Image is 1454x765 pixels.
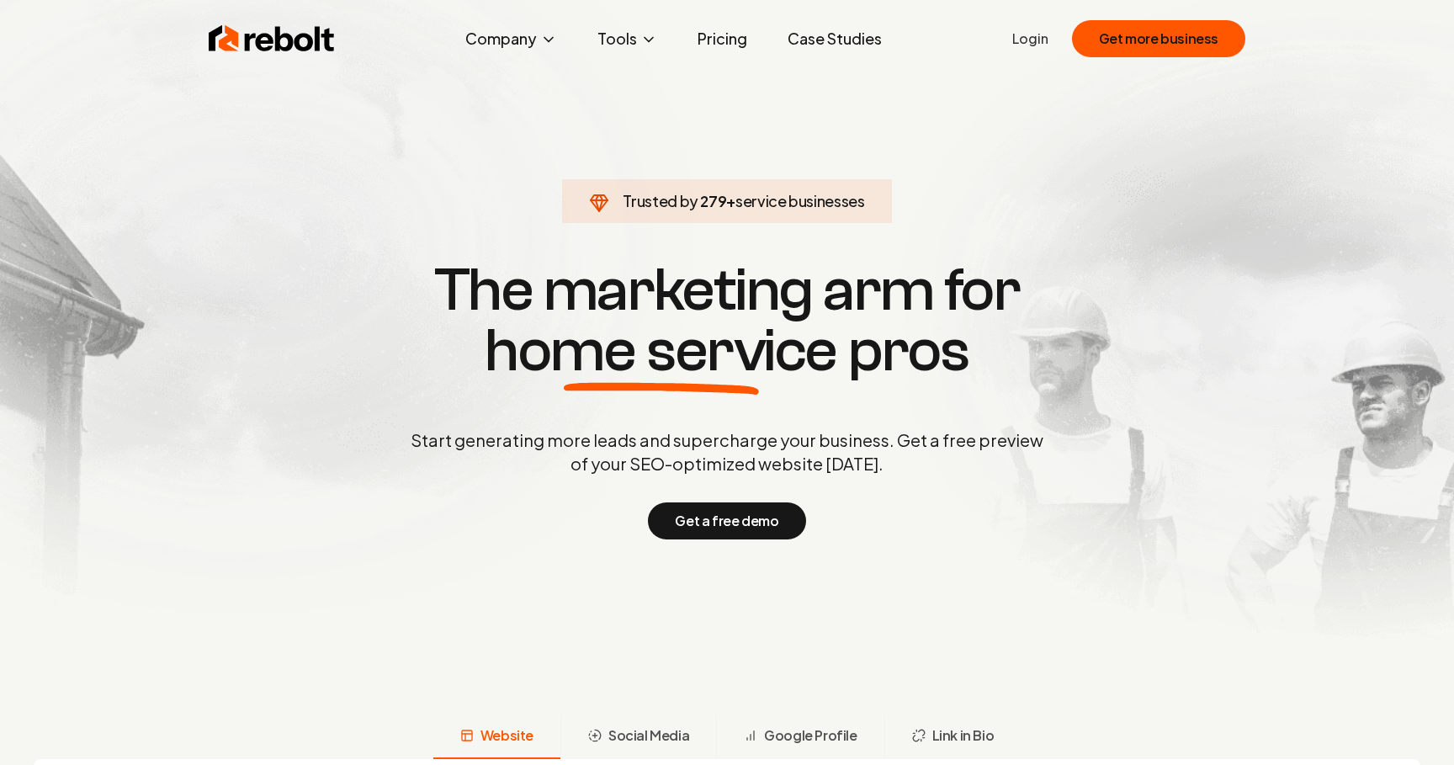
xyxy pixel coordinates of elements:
[726,191,735,210] span: +
[480,725,533,746] span: Website
[684,22,761,56] a: Pricing
[700,189,726,213] span: 279
[774,22,895,56] a: Case Studies
[716,715,884,759] button: Google Profile
[884,715,1022,759] button: Link in Bio
[209,22,335,56] img: Rebolt Logo
[764,725,857,746] span: Google Profile
[623,191,698,210] span: Trusted by
[584,22,671,56] button: Tools
[433,715,560,759] button: Website
[1072,20,1245,57] button: Get more business
[608,725,689,746] span: Social Media
[1012,29,1048,49] a: Login
[735,191,865,210] span: service businesses
[452,22,570,56] button: Company
[485,321,837,381] span: home service
[323,260,1131,381] h1: The marketing arm for pros
[407,428,1047,475] p: Start generating more leads and supercharge your business. Get a free preview of your SEO-optimiz...
[932,725,995,746] span: Link in Bio
[560,715,716,759] button: Social Media
[648,502,805,539] button: Get a free demo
